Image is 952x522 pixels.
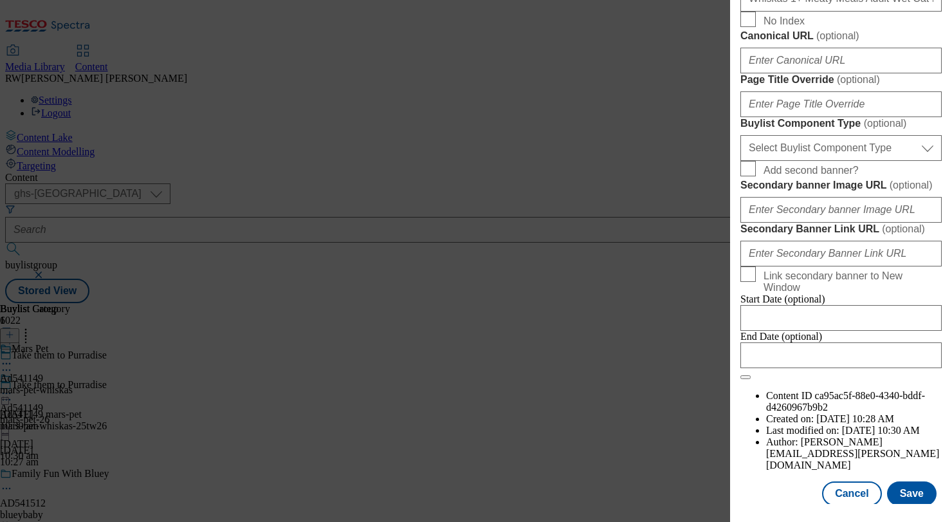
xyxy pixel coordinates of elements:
[816,413,894,424] span: [DATE] 10:28 AM
[740,331,822,342] span: End Date (optional)
[740,223,942,236] label: Secondary Banner Link URL
[740,117,942,130] label: Buylist Component Type
[764,270,937,294] span: Link secondary banner to New Window
[822,481,881,506] button: Cancel
[740,241,942,266] input: Enter Secondary Banner Link URL
[766,436,939,471] span: [PERSON_NAME][EMAIL_ADDRESS][PERSON_NAME][DOMAIN_NAME]
[740,73,942,86] label: Page Title Override
[766,425,942,436] li: Last modified on:
[842,425,920,436] span: [DATE] 10:30 AM
[766,413,942,425] li: Created on:
[740,342,942,368] input: Enter Date
[740,305,942,331] input: Enter Date
[766,390,942,413] li: Content ID
[740,294,825,304] span: Start Date (optional)
[766,436,942,471] li: Author:
[816,30,859,41] span: ( optional )
[740,48,942,73] input: Enter Canonical URL
[740,91,942,117] input: Enter Page Title Override
[740,30,942,42] label: Canonical URL
[740,179,942,192] label: Secondary banner Image URL
[766,390,925,413] span: ca95ac5f-88e0-4340-bddf-d4260967b9b2
[837,74,880,85] span: ( optional )
[887,481,937,506] button: Save
[764,165,859,176] span: Add second banner?
[882,223,925,234] span: ( optional )
[764,15,805,27] span: No Index
[864,118,907,129] span: ( optional )
[890,180,933,191] span: ( optional )
[740,197,942,223] input: Enter Secondary banner Image URL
